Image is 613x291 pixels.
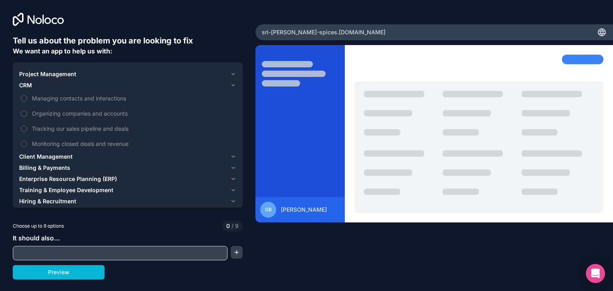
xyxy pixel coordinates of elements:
[19,69,236,80] button: Project Management
[230,222,239,230] span: 9
[13,35,243,46] h6: Tell us about the problem you are looking to fix
[19,70,76,78] span: Project Management
[13,47,112,55] span: We want an app to help us with:
[19,173,236,185] button: Enterprise Resource Planning (ERP)
[32,94,235,102] span: Managing contacts and interactions
[32,124,235,133] span: Tracking our sales pipeline and deals
[21,95,27,102] button: Managing contacts and interactions
[265,206,272,213] span: GB
[586,264,605,283] div: Open Intercom Messenger
[281,206,327,214] span: [PERSON_NAME]
[21,110,27,117] button: Organizing companies and accounts
[262,28,386,36] span: sri-[PERSON_NAME]-spices .[DOMAIN_NAME]
[32,109,235,118] span: Organizing companies and accounts
[19,151,236,162] button: Client Management
[21,126,27,132] button: Tracking our sales pipeline and deals
[19,164,70,172] span: Billing & Payments
[13,265,105,279] button: Preview
[19,196,236,207] button: Hiring & Recruitment
[13,234,60,242] span: It should also...
[19,185,236,196] button: Training & Employee Development
[19,197,76,205] span: Hiring & Recruitment
[19,80,236,91] button: CRM
[19,175,117,183] span: Enterprise Resource Planning (ERP)
[19,153,73,161] span: Client Management
[19,91,236,151] div: CRM
[19,81,32,89] span: CRM
[21,141,27,147] button: Monitoring closed deals and revenue
[13,222,64,230] span: Choose up to 9 options
[226,222,230,230] span: 0
[231,222,233,229] span: /
[19,162,236,173] button: Billing & Payments
[19,186,113,194] span: Training & Employee Development
[32,140,235,148] span: Monitoring closed deals and revenue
